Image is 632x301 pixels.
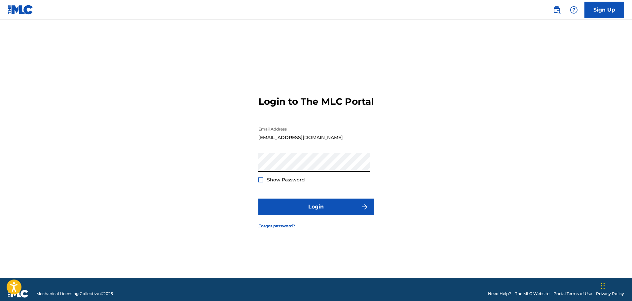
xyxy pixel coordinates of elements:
[267,177,305,183] span: Show Password
[258,223,295,229] a: Forgot password?
[584,2,624,18] a: Sign Up
[596,291,624,297] a: Privacy Policy
[601,276,605,296] div: Ziehen
[258,96,374,107] h3: Login to The MLC Portal
[488,291,511,297] a: Need Help?
[258,199,374,215] button: Login
[8,290,28,298] img: logo
[36,291,113,297] span: Mechanical Licensing Collective © 2025
[570,6,578,14] img: help
[553,6,561,14] img: search
[8,5,33,15] img: MLC Logo
[550,3,563,17] a: Public Search
[599,269,632,301] iframe: Chat Widget
[553,291,592,297] a: Portal Terms of Use
[567,3,580,17] div: Help
[599,269,632,301] div: Chat-Widget
[515,291,549,297] a: The MLC Website
[361,203,369,211] img: f7272a7cc735f4ea7f67.svg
